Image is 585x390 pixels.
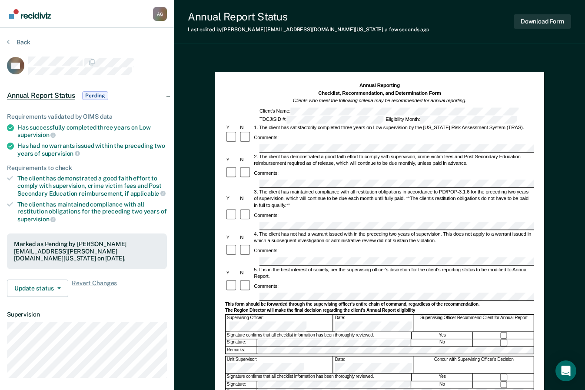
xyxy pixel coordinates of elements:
[226,373,412,380] div: Signature confirms that all checklist information has been thoroughly reviewed.
[226,381,257,388] div: Signature:
[226,347,257,354] div: Remarks:
[359,83,400,88] strong: Annual Reporting
[7,280,68,297] button: Update status
[7,91,75,100] span: Annual Report Status
[555,360,576,381] div: Open Intercom Messenger
[7,311,167,318] dt: Supervision
[130,190,166,197] span: applicable
[334,357,413,373] div: Date:
[188,10,429,23] div: Annual Report Status
[225,302,534,307] div: This form should be forwarded through the supervising officer's entire chain of command, regardle...
[412,381,473,388] div: No
[225,195,239,202] div: Y
[225,124,239,130] div: Y
[17,201,167,223] div: The client has maintained compliance with all restitution obligations for the preceding two years of
[514,14,571,29] button: Download Form
[253,124,534,130] div: 1. The client has satisfactorily completed three years on Low supervision by the [US_STATE] Risk ...
[253,283,279,289] div: Comments:
[239,270,253,276] div: N
[253,266,534,280] div: 5. It is in the best interest of society, per the supervising officer's discretion for the client...
[226,357,333,373] div: Unit Supervisor:
[385,27,429,33] span: a few seconds ago
[318,90,441,96] strong: Checklist, Recommendation, and Determination Form
[17,142,167,157] div: Has had no warrants issued within the preceding two years of
[7,38,30,46] button: Back
[239,234,253,240] div: N
[292,98,466,103] em: Clients who meet the following criteria may be recommended for annual reporting.
[153,7,167,21] button: Profile dropdown button
[42,150,80,157] span: supervision
[225,234,239,240] div: Y
[188,27,429,33] div: Last edited by [PERSON_NAME][EMAIL_ADDRESS][DOMAIN_NAME][US_STATE]
[412,340,473,347] div: No
[225,156,239,163] div: Y
[82,91,108,100] span: Pending
[226,315,333,331] div: Supervising Officer:
[17,175,167,197] div: The client has demonstrated a good faith effort to comply with supervision, crime victim fees and...
[7,164,167,172] div: Requirements to check
[414,315,534,331] div: Supervising Officer Recommend Client for Annual Report
[239,124,253,130] div: N
[72,280,117,297] span: Revert Changes
[7,113,167,120] div: Requirements validated by OIMS data
[253,153,534,167] div: 2. The client has demonstrated a good faith effort to comply with supervision, crime victim fees ...
[225,308,534,313] div: The Region Director will make the final decision regarding the client's Annual Report eligibility
[258,107,520,115] div: Client's Name:
[253,170,279,176] div: Comments:
[239,195,253,202] div: N
[384,116,518,123] div: Eligibility Month:
[226,332,412,339] div: Signature confirms that all checklist information has been thoroughly reviewed.
[17,216,56,223] span: supervision
[258,116,384,123] div: TDCJ/SID #:
[253,230,534,244] div: 4. The client has not had a warrant issued with in the preceding two years of supervision. This d...
[253,247,279,254] div: Comments:
[14,240,160,262] div: Marked as Pending by [PERSON_NAME][EMAIL_ADDRESS][PERSON_NAME][DOMAIN_NAME][US_STATE] on [DATE].
[225,270,239,276] div: Y
[334,315,413,331] div: Date:
[253,134,279,140] div: Comments:
[253,188,534,208] div: 3. The client has maintained compliance with all restitution obligations in accordance to PD/POP-...
[153,7,167,21] div: A G
[17,131,56,138] span: supervision
[239,156,253,163] div: N
[412,373,473,380] div: Yes
[226,340,257,347] div: Signature:
[414,357,534,373] div: Concur with Supervising Officer's Decision
[412,332,473,339] div: Yes
[253,212,279,218] div: Comments:
[17,124,167,139] div: Has successfully completed three years on Low
[9,9,51,19] img: Recidiviz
